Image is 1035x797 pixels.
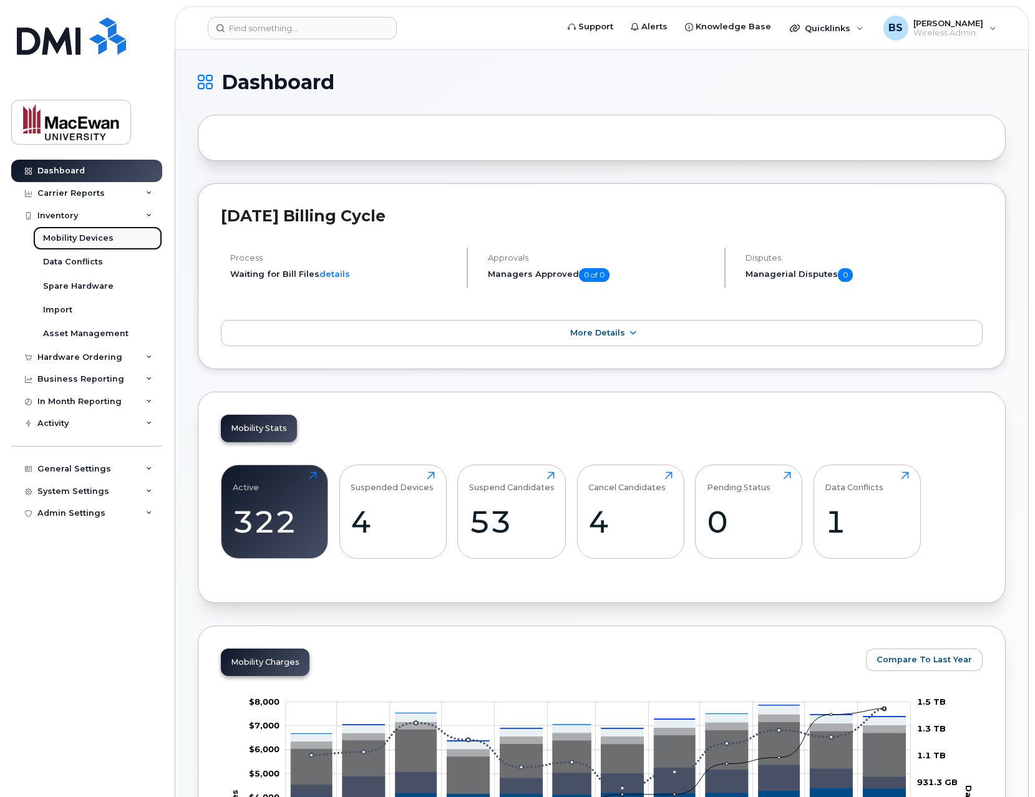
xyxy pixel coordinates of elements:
div: 4 [588,503,673,540]
tspan: $8,000 [249,697,279,707]
span: 0 [838,268,853,282]
div: Active [233,471,259,492]
tspan: 1.5 TB [917,697,946,707]
g: $0 [249,768,279,778]
span: Dashboard [221,73,334,92]
li: Waiting for Bill Files [230,268,456,280]
g: Data [291,722,905,794]
span: 0 of 0 [579,268,610,282]
h5: Managerial Disputes [746,268,983,282]
div: Pending Status [707,471,770,492]
h2: [DATE] Billing Cycle [221,206,983,225]
div: 1 [825,503,909,540]
tspan: 931.3 GB [917,777,958,787]
div: Data Conflicts [825,471,883,492]
a: Suspend Candidates53 [469,471,555,551]
div: Cancel Candidates [588,471,666,492]
g: Roaming [291,765,905,797]
tspan: 1.1 TB [917,750,946,760]
div: 53 [469,503,555,540]
tspan: 1.3 TB [917,723,946,733]
span: More Details [570,328,625,337]
span: Compare To Last Year [877,654,972,665]
h5: Managers Approved [488,268,714,282]
tspan: $6,000 [249,745,279,755]
tspan: $7,000 [249,720,279,730]
a: Cancel Candidates4 [588,471,673,551]
g: $0 [249,745,279,755]
tspan: $5,000 [249,768,279,778]
div: 322 [233,503,317,540]
div: Suspended Devices [351,471,434,492]
div: 4 [351,503,435,540]
a: Pending Status0 [707,471,791,551]
a: Active322 [233,471,317,551]
a: Data Conflicts1 [825,471,909,551]
g: $0 [249,697,279,707]
a: details [319,269,350,279]
h4: Approvals [488,253,714,263]
h4: Process [230,253,456,263]
div: Suspend Candidates [469,471,555,492]
div: 0 [707,503,791,540]
h4: Disputes [746,253,983,263]
g: $0 [249,720,279,730]
button: Compare To Last Year [866,649,983,671]
a: Suspended Devices4 [351,471,435,551]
